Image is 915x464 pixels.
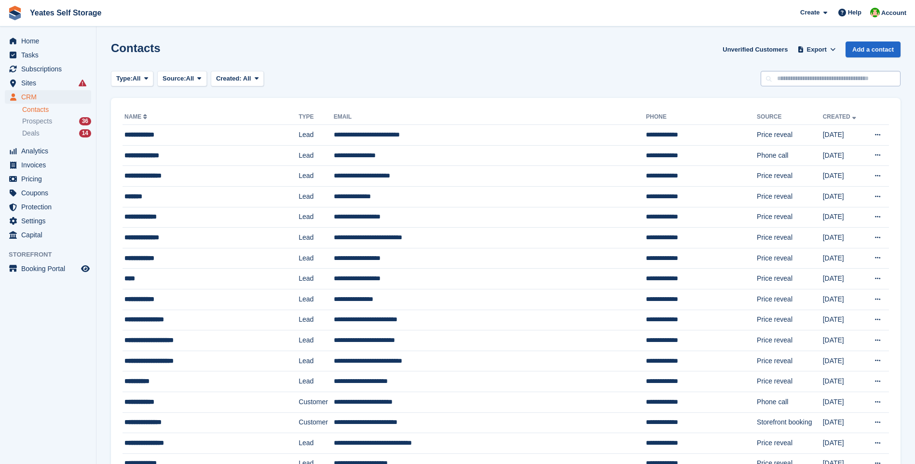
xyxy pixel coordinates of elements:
[5,172,91,186] a: menu
[8,6,22,20] img: stora-icon-8386f47178a22dfd0bd8f6a31ec36ba5ce8667c1dd55bd0f319d3a0aa187defe.svg
[757,351,823,371] td: Price reveal
[26,5,106,21] a: Yeates Self Storage
[823,186,865,207] td: [DATE]
[846,41,901,57] a: Add a contact
[757,269,823,289] td: Price reveal
[21,144,79,158] span: Analytics
[5,62,91,76] a: menu
[111,71,153,87] button: Type: All
[800,8,819,17] span: Create
[133,74,141,83] span: All
[22,116,91,126] a: Prospects 36
[5,76,91,90] a: menu
[79,129,91,137] div: 14
[299,166,333,187] td: Lead
[299,109,333,125] th: Type
[646,109,757,125] th: Phone
[757,145,823,166] td: Phone call
[757,228,823,248] td: Price reveal
[22,117,52,126] span: Prospects
[5,200,91,214] a: menu
[111,41,161,55] h1: Contacts
[848,8,861,17] span: Help
[299,248,333,269] td: Lead
[5,214,91,228] a: menu
[21,34,79,48] span: Home
[299,289,333,310] td: Lead
[299,392,333,412] td: Customer
[21,186,79,200] span: Coupons
[21,200,79,214] span: Protection
[823,351,865,371] td: [DATE]
[757,166,823,187] td: Price reveal
[757,371,823,392] td: Price reveal
[5,158,91,172] a: menu
[823,433,865,454] td: [DATE]
[299,269,333,289] td: Lead
[22,128,91,138] a: Deals 14
[823,207,865,228] td: [DATE]
[21,228,79,242] span: Capital
[757,186,823,207] td: Price reveal
[157,71,207,87] button: Source: All
[21,262,79,275] span: Booking Portal
[823,371,865,392] td: [DATE]
[823,145,865,166] td: [DATE]
[719,41,792,57] a: Unverified Customers
[881,8,906,18] span: Account
[823,166,865,187] td: [DATE]
[21,172,79,186] span: Pricing
[823,310,865,330] td: [DATE]
[757,109,823,125] th: Source
[299,433,333,454] td: Lead
[299,186,333,207] td: Lead
[5,34,91,48] a: menu
[299,145,333,166] td: Lead
[823,248,865,269] td: [DATE]
[757,207,823,228] td: Price reveal
[757,392,823,412] td: Phone call
[5,48,91,62] a: menu
[299,228,333,248] td: Lead
[9,250,96,259] span: Storefront
[299,412,333,433] td: Customer
[211,71,264,87] button: Created: All
[757,125,823,146] td: Price reveal
[216,75,242,82] span: Created:
[80,263,91,274] a: Preview store
[5,90,91,104] a: menu
[807,45,827,55] span: Export
[22,129,40,138] span: Deals
[5,186,91,200] a: menu
[757,412,823,433] td: Storefront booking
[299,371,333,392] td: Lead
[757,330,823,351] td: Price reveal
[334,109,646,125] th: Email
[823,228,865,248] td: [DATE]
[21,214,79,228] span: Settings
[186,74,194,83] span: All
[21,158,79,172] span: Invoices
[116,74,133,83] span: Type:
[757,289,823,310] td: Price reveal
[823,412,865,433] td: [DATE]
[22,105,91,114] a: Contacts
[21,90,79,104] span: CRM
[757,248,823,269] td: Price reveal
[757,433,823,454] td: Price reveal
[299,310,333,330] td: Lead
[5,262,91,275] a: menu
[823,392,865,412] td: [DATE]
[299,330,333,351] td: Lead
[21,48,79,62] span: Tasks
[823,113,858,120] a: Created
[757,310,823,330] td: Price reveal
[5,144,91,158] a: menu
[823,125,865,146] td: [DATE]
[299,351,333,371] td: Lead
[21,76,79,90] span: Sites
[5,228,91,242] a: menu
[79,117,91,125] div: 36
[163,74,186,83] span: Source:
[870,8,880,17] img: Angela Field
